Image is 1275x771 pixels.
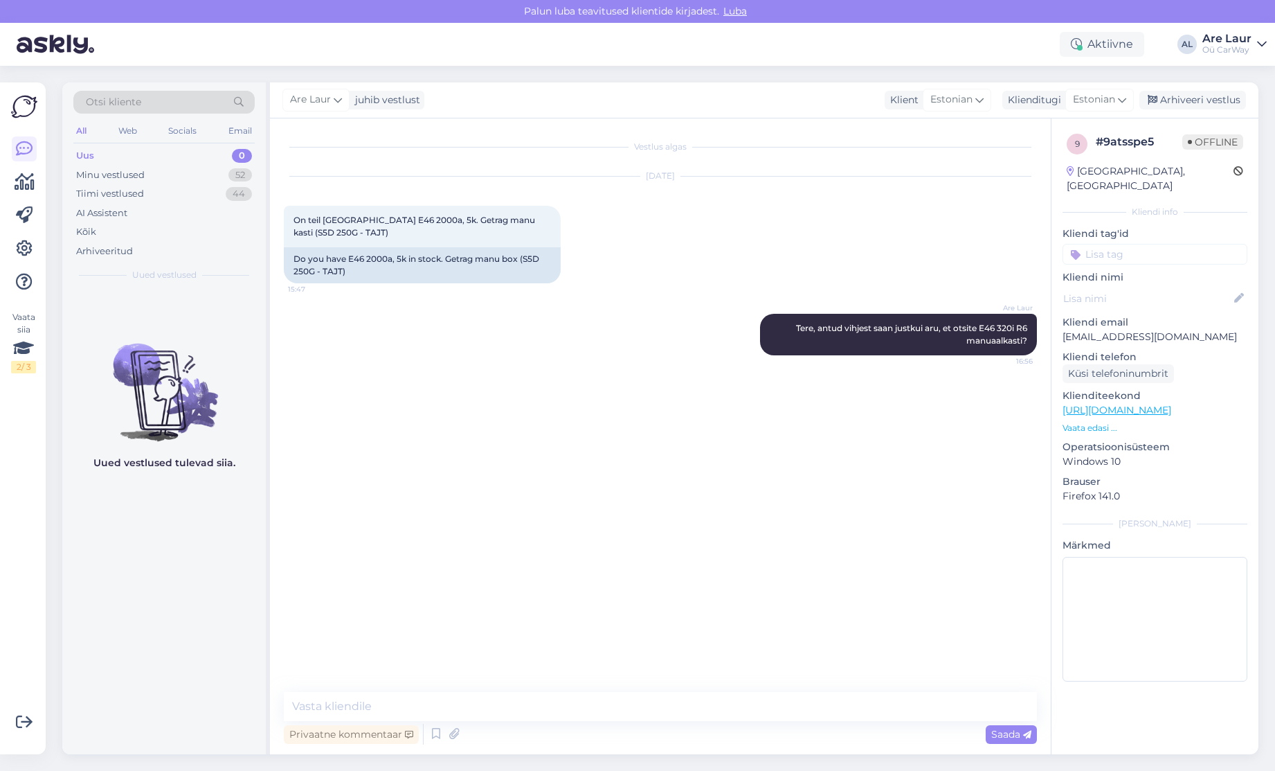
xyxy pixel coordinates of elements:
[284,247,561,283] div: Do you have E46 2000a, 5k in stock. Getrag manu box (S5D 250G - TAJT)
[76,187,144,201] div: Tiimi vestlused
[284,170,1037,182] div: [DATE]
[981,356,1033,366] span: 16:56
[1062,244,1247,265] input: Lisa tag
[1062,422,1247,434] p: Vaata edasi ...
[1062,404,1171,416] a: [URL][DOMAIN_NAME]
[1062,270,1247,285] p: Kliendi nimi
[76,206,127,220] div: AI Assistent
[1062,315,1247,330] p: Kliendi email
[165,122,199,140] div: Socials
[226,187,252,201] div: 44
[73,122,89,140] div: All
[1062,206,1247,218] div: Kliendi info
[93,456,235,470] p: Uued vestlused tulevad siia.
[76,245,133,258] div: Arhiveeritud
[288,284,340,294] span: 15:47
[1062,227,1247,241] p: Kliendi tag'id
[62,319,266,443] img: No chats
[293,215,537,238] span: On teil [GEOGRAPHIC_DATA] E46 2000a, 5k. Getrag manu kasti (S5D 250G - TAJT)
[1177,35,1197,54] div: AL
[11,311,36,373] div: Vaata siia
[1062,350,1247,364] p: Kliendi telefon
[1202,33,1267,55] a: Are LaurOü CarWay
[1202,33,1251,44] div: Are Laur
[1002,93,1061,107] div: Klienditugi
[11,361,36,373] div: 2 / 3
[1062,489,1247,504] p: Firefox 141.0
[1075,139,1080,149] span: 9
[981,303,1033,313] span: Are Laur
[1062,389,1247,403] p: Klienditeekond
[11,94,37,120] img: Askly Logo
[885,93,919,107] div: Klient
[116,122,140,140] div: Web
[290,92,331,107] span: Are Laur
[350,93,420,107] div: juhib vestlust
[86,95,141,109] span: Otsi kliente
[796,323,1029,346] span: Tere, antud vihjest saan justkui aru, et otsite E46 320i R6 manuaalkasti?
[232,149,252,163] div: 0
[1062,364,1174,383] div: Küsi telefoninumbrit
[1062,538,1247,553] p: Märkmed
[930,92,973,107] span: Estonian
[228,168,252,182] div: 52
[1139,91,1246,109] div: Arhiveeri vestlus
[991,728,1031,741] span: Saada
[284,725,419,744] div: Privaatne kommentaar
[76,168,145,182] div: Minu vestlused
[1096,134,1182,150] div: # 9atsspe5
[226,122,255,140] div: Email
[1202,44,1251,55] div: Oü CarWay
[284,141,1037,153] div: Vestlus algas
[1063,291,1231,306] input: Lisa nimi
[76,225,96,239] div: Kõik
[1182,134,1243,150] span: Offline
[1062,440,1247,454] p: Operatsioonisüsteem
[76,149,94,163] div: Uus
[719,5,751,17] span: Luba
[1062,454,1247,469] p: Windows 10
[1062,475,1247,489] p: Brauser
[1062,517,1247,530] div: [PERSON_NAME]
[1060,32,1144,57] div: Aktiivne
[1062,330,1247,344] p: [EMAIL_ADDRESS][DOMAIN_NAME]
[1073,92,1115,107] span: Estonian
[132,269,197,281] span: Uued vestlused
[1067,164,1233,193] div: [GEOGRAPHIC_DATA], [GEOGRAPHIC_DATA]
